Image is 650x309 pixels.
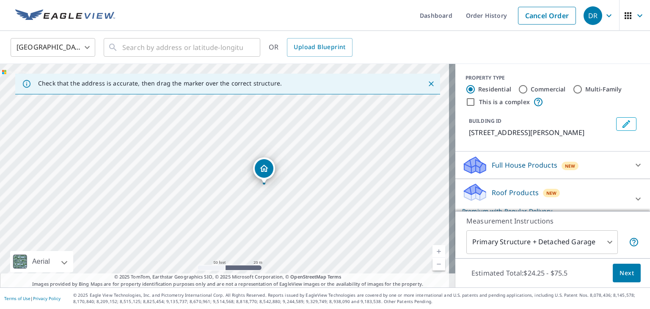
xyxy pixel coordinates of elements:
a: Current Level 19, Zoom In [432,245,445,258]
a: Upload Blueprint [287,38,352,57]
p: Check that the address is accurate, then drag the marker over the correct structure. [38,80,282,87]
span: Your report will include the primary structure and a detached garage if one exists. [629,237,639,247]
p: Roof Products [492,188,539,198]
span: New [546,190,557,196]
a: Cancel Order [518,7,576,25]
a: Privacy Policy [33,295,61,301]
div: DR [584,6,602,25]
a: Current Level 19, Zoom Out [432,258,445,270]
div: Primary Structure + Detached Garage [466,230,618,254]
label: Residential [478,85,511,94]
span: New [565,163,576,169]
p: © 2025 Eagle View Technologies, Inc. and Pictometry International Corp. All Rights Reserved. Repo... [73,292,646,305]
img: EV Logo [15,9,115,22]
a: OpenStreetMap [290,273,326,280]
input: Search by address or latitude-longitude [122,36,243,59]
a: Terms of Use [4,295,30,301]
div: Aerial [30,251,52,272]
p: Estimated Total: $24.25 - $75.5 [465,264,575,282]
span: © 2025 TomTom, Earthstar Geographics SIO, © 2025 Microsoft Corporation, © [114,273,342,281]
div: OR [269,38,353,57]
div: PROPERTY TYPE [465,74,640,82]
p: [STREET_ADDRESS][PERSON_NAME] [469,127,613,138]
label: Commercial [531,85,566,94]
div: [GEOGRAPHIC_DATA] [11,36,95,59]
p: Premium with Regular Delivery [462,207,628,215]
div: Full House ProductsNew [462,155,643,175]
span: Upload Blueprint [294,42,345,52]
label: Multi-Family [585,85,622,94]
label: This is a complex [479,98,530,106]
p: | [4,296,61,301]
a: Terms [328,273,342,280]
p: Full House Products [492,160,557,170]
div: Aerial [10,251,73,272]
p: Measurement Instructions [466,216,639,226]
div: Roof ProductsNewPremium with Regular Delivery [462,182,643,215]
p: BUILDING ID [469,117,501,124]
button: Edit building 1 [616,117,636,131]
button: Close [426,78,437,89]
span: Next [620,268,634,279]
button: Next [613,264,641,283]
